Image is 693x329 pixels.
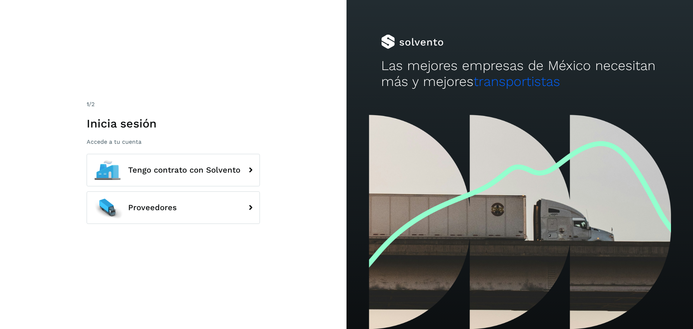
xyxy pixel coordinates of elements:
p: Accede a tu cuenta [87,138,260,145]
div: /2 [87,100,260,109]
span: transportistas [474,74,560,89]
span: Proveedores [128,203,177,212]
span: Tengo contrato con Solvento [128,166,240,174]
h1: Inicia sesión [87,117,260,130]
h2: Las mejores empresas de México necesitan más y mejores [381,58,658,90]
button: Tengo contrato con Solvento [87,154,260,186]
span: 1 [87,101,89,108]
button: Proveedores [87,191,260,224]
